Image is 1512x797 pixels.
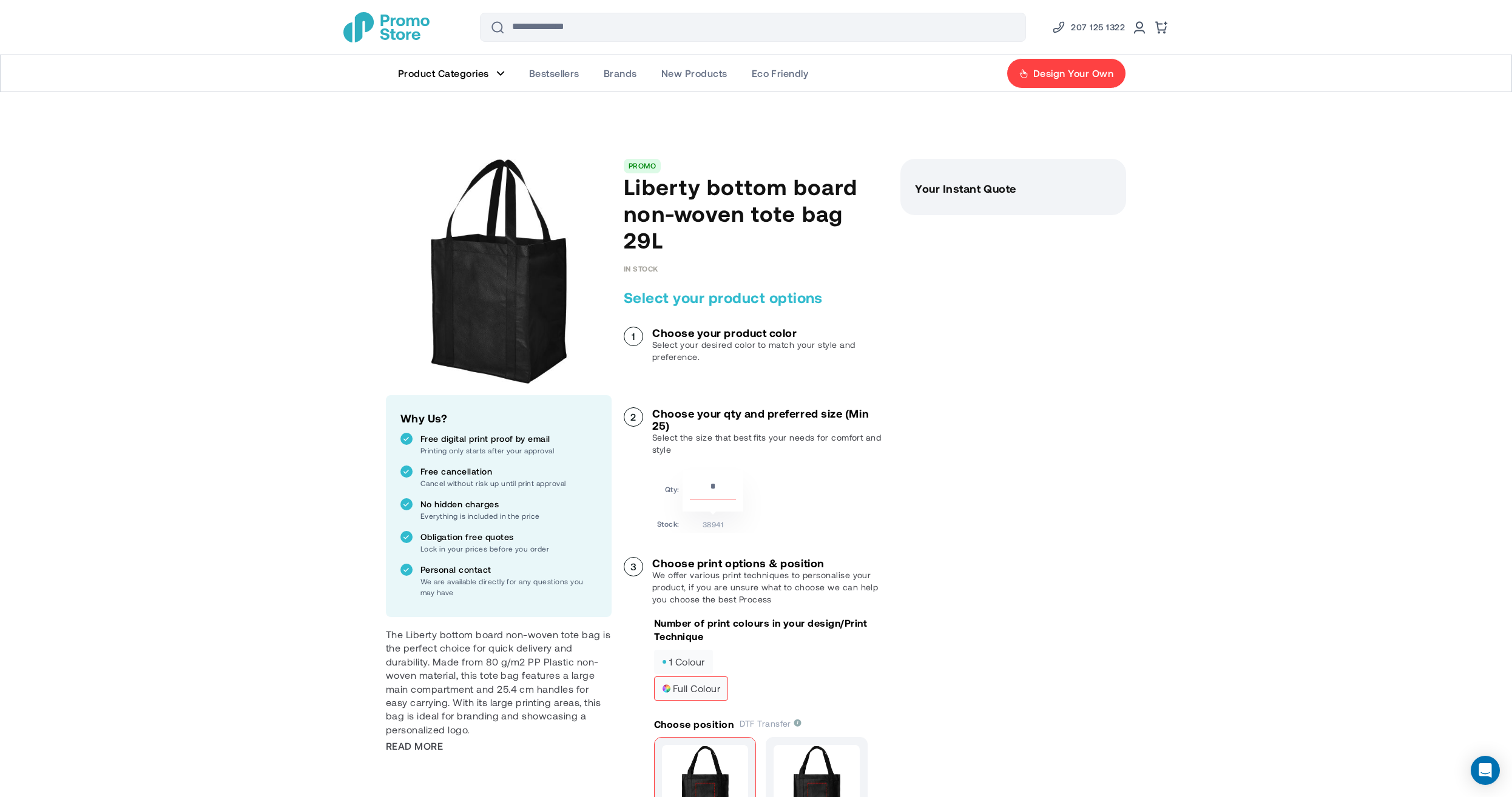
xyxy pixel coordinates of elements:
[420,564,597,576] p: Personal contact
[592,55,649,92] a: Brands
[1051,20,1125,35] a: Phone
[420,576,597,598] p: We are available directly for any questions you may have
[662,658,705,666] span: 1 colour
[654,718,734,731] p: Choose position
[657,515,680,530] td: Stock:
[740,55,821,92] a: Eco Friendly
[1471,756,1500,785] div: Open Intercom Messenger
[420,510,597,521] p: Everything is included in the price
[483,13,512,42] button: Search
[420,445,597,456] p: Printing only starts after your approval
[652,569,888,605] p: We offer various print techniques to personalise your product, if you are unsure what to choose w...
[624,264,658,273] span: In stock
[604,67,637,79] span: Brands
[386,55,517,92] a: Product Categories
[624,173,888,253] h1: Liberty bottom board non-woven tote bag 29L
[683,515,743,530] td: 38941
[517,55,592,92] a: Bestsellers
[915,182,1112,195] h3: Your Instant Quote
[420,433,597,445] p: Free digital print proof by email
[740,718,802,729] span: DTF Transfer
[652,339,888,363] p: Select your desired color to match your style and preference.
[1071,20,1125,35] span: 207 125 1322
[624,288,888,307] h2: Select your product options
[386,159,612,384] img: main product photo
[400,410,597,427] h2: Why Us?
[420,531,597,543] p: Obligation free quotes
[1007,58,1126,88] a: Design Your Own
[652,432,888,456] p: Select the size that best fits your needs for comfort and style
[398,67,489,79] span: Product Categories
[661,67,727,79] span: New Products
[420,498,597,510] p: No hidden charges
[1033,67,1113,79] span: Design Your Own
[657,470,680,512] td: Qty:
[649,55,740,92] a: New Products
[529,67,579,79] span: Bestsellers
[652,557,888,569] h3: Choose print options & position
[752,67,809,79] span: Eco Friendly
[386,628,612,736] div: The Liberty bottom board non-woven tote bag is the perfect choice for quick delivery and durabili...
[420,465,597,478] p: Free cancellation
[343,12,430,42] img: Promotional Merchandise
[629,161,656,170] a: PROMO
[652,407,888,432] h3: Choose your qty and preferred size (Min 25)
[343,12,430,42] a: store logo
[386,739,443,753] span: Read More
[652,327,888,339] h3: Choose your product color
[654,616,888,644] p: Number of print colours in your design/Print Technique
[662,684,720,693] span: full colour
[420,478,597,489] p: Cancel without risk up until print approval
[624,264,658,273] div: Availability
[420,543,597,554] p: Lock in your prices before you order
